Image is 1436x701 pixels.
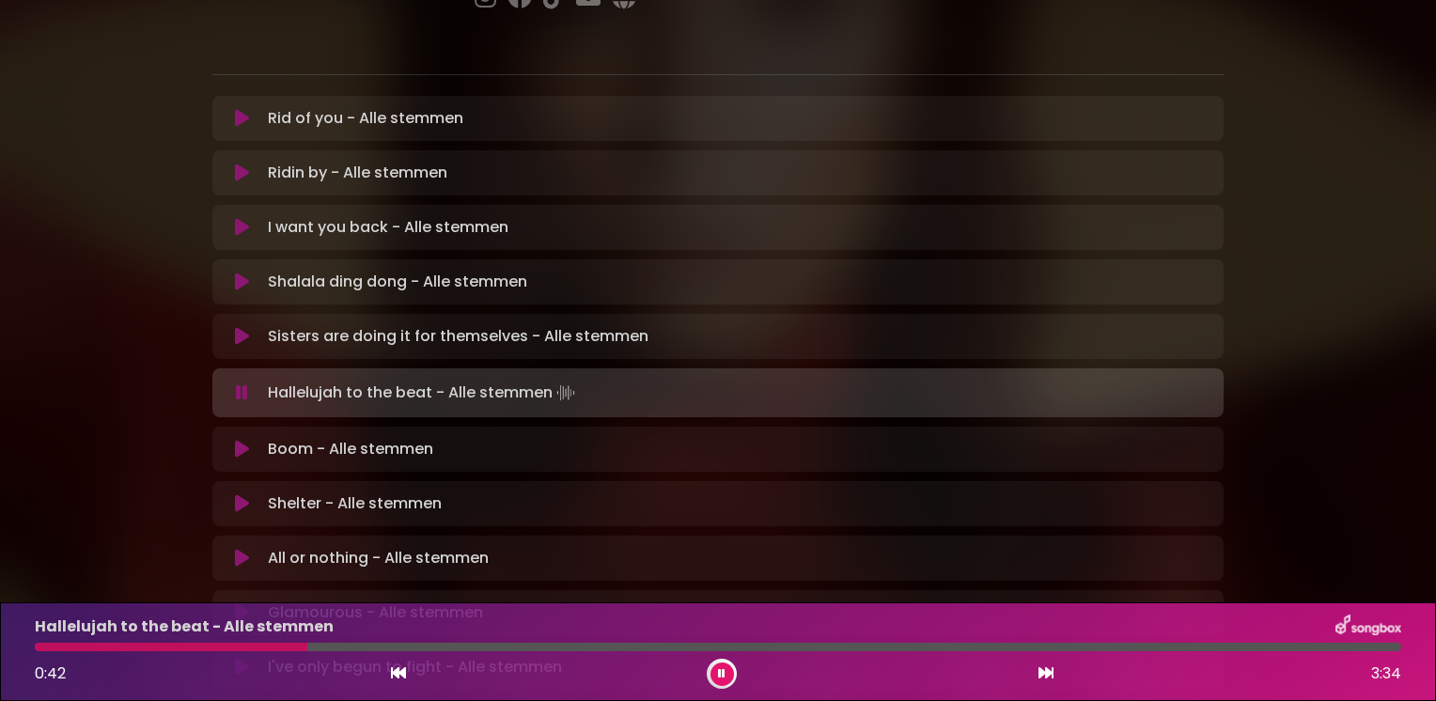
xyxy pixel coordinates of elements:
p: Sisters are doing it for themselves - Alle stemmen [268,325,648,348]
p: All or nothing - Alle stemmen [268,547,489,569]
p: Shelter - Alle stemmen [268,492,442,515]
p: I want you back - Alle stemmen [268,216,508,239]
p: Hallelujah to the beat - Alle stemmen [35,615,334,638]
span: 0:42 [35,662,66,684]
p: Ridin by - Alle stemmen [268,162,447,184]
img: songbox-logo-white.png [1335,615,1401,639]
p: Rid of you - Alle stemmen [268,107,463,130]
p: Glamourous - Alle stemmen [268,601,483,624]
p: Hallelujah to the beat - Alle stemmen [268,380,579,406]
img: waveform4.gif [553,380,579,406]
p: Boom - Alle stemmen [268,438,433,460]
span: 3:34 [1371,662,1401,685]
p: Shalala ding dong - Alle stemmen [268,271,527,293]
